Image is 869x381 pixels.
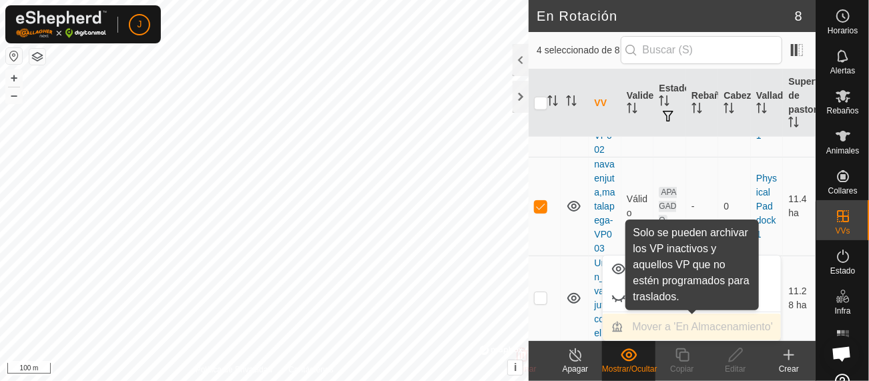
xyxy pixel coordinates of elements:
p-sorticon: Activar para ordenar [566,97,577,108]
span: 4 seleccionado de 8 [537,43,620,57]
a: Union_navaenjuta_cordel [594,258,615,338]
p-sorticon: Activar para ordenar [723,105,734,115]
span: Mapa de Calor [820,347,866,363]
li: Ocultar [603,284,781,310]
th: Estado [653,69,686,137]
div: Apagar [549,363,602,375]
a: Contáctenos [288,364,333,376]
li: Mostrar [603,256,781,282]
div: Crear [762,363,816,375]
button: Capas del Mapa [29,49,45,65]
td: Válido [621,157,654,256]
a: navaenjuta,matalapega-VP002 [594,60,615,155]
input: Buscar (S) [621,36,782,64]
a: Physical Paddock 1 [756,74,777,141]
p-sorticon: Activar para ordenar [691,105,702,115]
div: Mostrar/Ocultar [602,363,655,375]
span: Horarios [828,27,858,35]
p-sorticon: Activar para ordenar [627,105,637,115]
img: Logo Gallagher [16,11,107,38]
th: VV [589,69,621,137]
p-sorticon: Activar para ordenar [756,105,767,115]
span: 8 [795,6,802,26]
a: Chat abierto [824,336,860,372]
p-sorticon: Activar para ordenar [547,97,558,108]
span: Rebaños [826,107,858,115]
span: APAGADO [659,187,676,226]
button: Restablecer Mapa [6,48,22,64]
th: Superficie de pastoreo [783,69,816,137]
span: VVs [835,227,850,235]
span: Estado [830,267,855,275]
button: + [6,70,22,86]
span: Collares [828,187,857,195]
td: 11.28 ha [783,256,816,340]
span: Animales [826,147,859,155]
li: Mover a 'En Almacenamiento' [603,314,781,340]
span: J [137,17,142,31]
div: Copiar [655,363,709,375]
div: - [691,200,713,214]
span: i [514,362,517,373]
th: Cabezas [718,69,751,137]
span: Ocultar [632,289,667,305]
span: Alertas [830,67,855,75]
button: i [508,360,523,375]
th: Rebaño [686,69,719,137]
p-sorticon: Activar para ordenar [659,97,669,108]
h2: En Rotación [537,8,795,24]
a: navaenjuta,matalapega-VP003 [594,159,615,254]
button: – [6,87,22,103]
th: Validez [621,69,654,137]
a: Physical Paddock 1 [756,173,777,240]
div: Editar [709,363,762,375]
span: Eliminar [507,364,536,374]
td: 0 [718,157,751,256]
a: Política de Privacidad [196,364,272,376]
span: Infra [834,307,850,315]
p-sorticon: Activar para ordenar [788,119,799,129]
td: 11.4 ha [783,157,816,256]
span: Mostrar [632,261,668,277]
th: Vallado [751,69,784,137]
